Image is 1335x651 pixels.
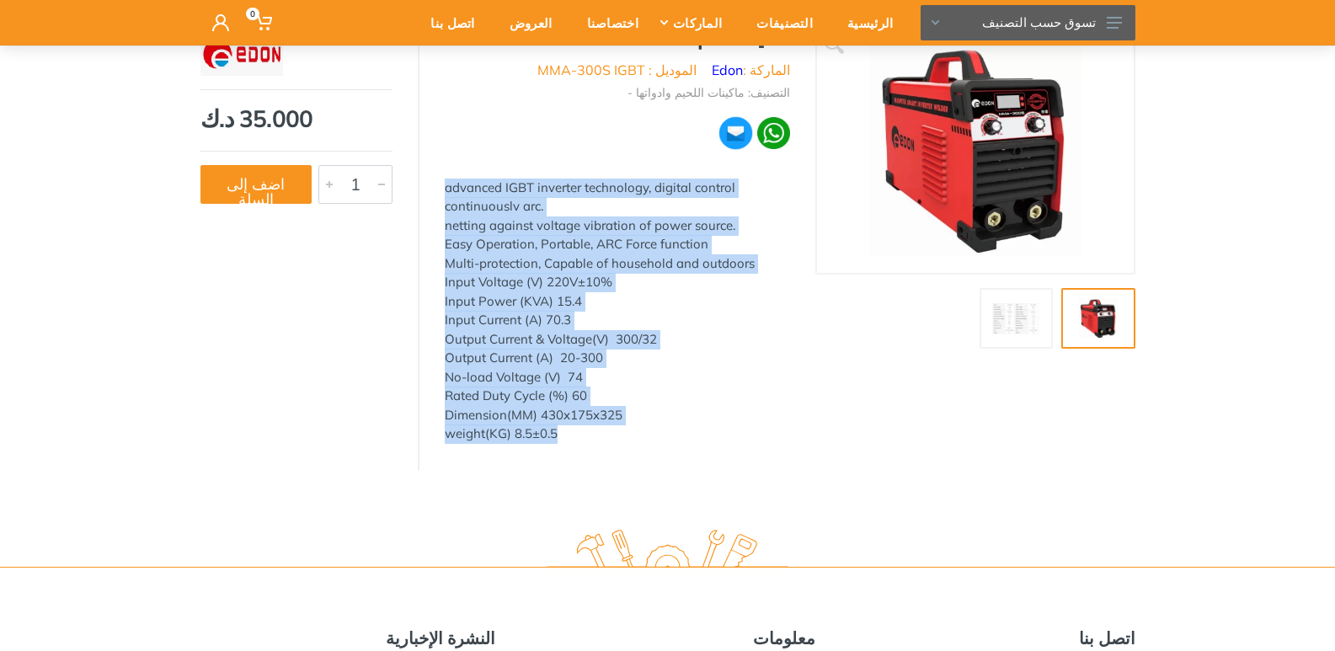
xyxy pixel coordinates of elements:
[650,5,734,40] div: الماركات
[200,34,284,76] img: Edon
[980,288,1054,349] a: Royal Tools - ماكينة لحام 300s MMA
[445,179,790,216] div: advanced IGBT inverter technology, digital control continuouslv arc.
[712,61,743,78] a: Edon
[200,107,392,131] div: 35.000 د.ك
[521,628,815,648] h5: معلومات
[547,530,788,576] img: royal.tools Logo
[841,628,1135,648] h5: اتصل بنا
[445,311,790,330] div: Input Current (A) 70.3
[921,5,1135,40] button: تسوق حسب التصنيف
[445,406,790,425] div: Dimension(MM) 430x175x325
[445,368,790,387] div: No-load Voltage (V) 74
[200,628,495,648] h5: النشرة الإخبارية
[627,84,790,102] li: التصنيف: ماكينات اللحيم وادواتها -
[825,5,905,40] div: الرئيسية
[445,387,790,406] div: Rated Duty Cycle (%) 60
[445,349,790,368] div: Output Current (A) 20-300
[445,273,790,292] div: Input Voltage (V) 220V±10%
[718,115,754,152] img: ma.webp
[537,60,697,80] li: الموديل : MMA-300S IGBT
[445,25,790,50] h1: ماكينة لحام 300s MMA
[757,117,790,150] img: wa.webp
[246,8,259,20] span: 0
[487,5,564,40] div: العروض
[445,292,790,312] div: Input Power (KVA) 15.4
[1061,288,1135,349] a: Royal Tools - ماكينة لحام 300s MMA
[408,5,486,40] div: اتصل بنا
[869,44,1081,256] img: Royal Tools - ماكينة لحام 300s MMA
[712,60,790,80] li: الماركة :
[990,298,1044,339] img: Royal Tools - ماكينة لحام 300s MMA
[1071,298,1125,339] img: Royal Tools - ماكينة لحام 300s MMA
[200,165,312,204] button: اضف إلى السلة
[445,330,790,350] div: Output Current & Voltage(V) 300/32
[734,5,825,40] div: التصنيفات
[564,5,650,40] div: اختصاصنا
[445,216,790,236] div: netting against voltage vibration of power source.
[445,254,790,444] div: Multi-protection, Capable of household and outdoors weight(KG) 8.5±0.5
[445,235,790,254] div: Easy Operation, Portable, ARC Force function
